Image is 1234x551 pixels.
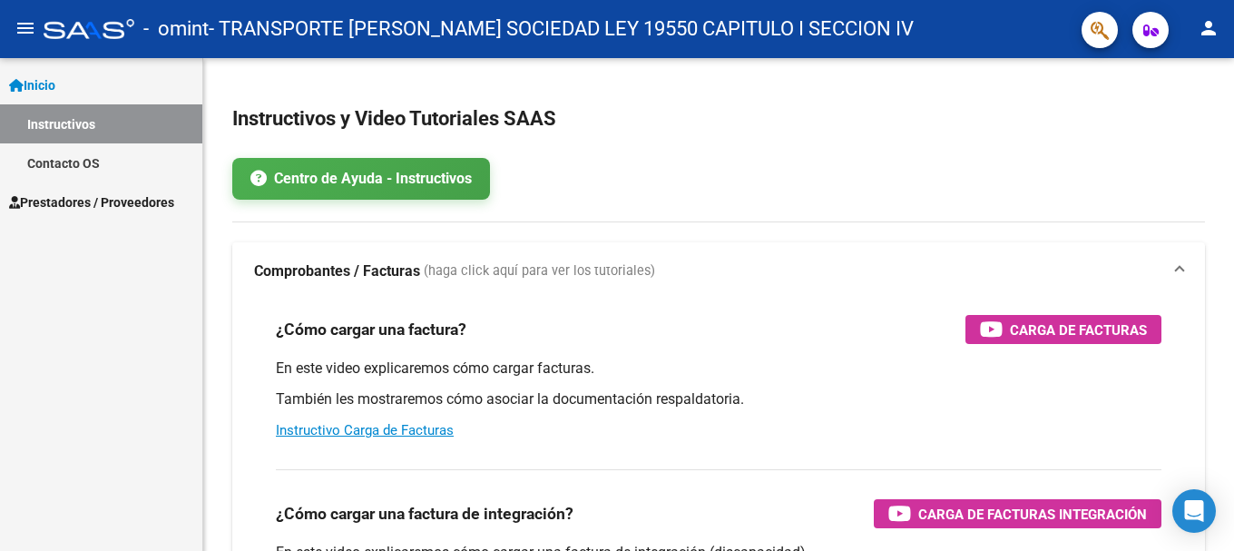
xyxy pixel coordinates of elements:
[232,158,490,200] a: Centro de Ayuda - Instructivos
[874,499,1161,528] button: Carga de Facturas Integración
[424,261,655,281] span: (haga click aquí para ver los tutoriales)
[232,242,1205,300] mat-expansion-panel-header: Comprobantes / Facturas (haga click aquí para ver los tutoriales)
[9,192,174,212] span: Prestadores / Proveedores
[1198,17,1219,39] mat-icon: person
[276,422,454,438] a: Instructivo Carga de Facturas
[276,359,1161,379] p: En este video explicaremos cómo cargar facturas.
[965,315,1161,344] button: Carga de Facturas
[209,9,914,49] span: - TRANSPORTE [PERSON_NAME] SOCIEDAD LEY 19550 CAPITULO I SECCION IV
[9,75,55,95] span: Inicio
[918,503,1147,526] span: Carga de Facturas Integración
[276,501,573,526] h3: ¿Cómo cargar una factura de integración?
[276,389,1161,409] p: También les mostraremos cómo asociar la documentación respaldatoria.
[1010,319,1147,341] span: Carga de Facturas
[143,9,209,49] span: - omint
[276,317,466,342] h3: ¿Cómo cargar una factura?
[1172,489,1216,533] div: Open Intercom Messenger
[15,17,36,39] mat-icon: menu
[254,261,420,281] strong: Comprobantes / Facturas
[232,102,1205,136] h2: Instructivos y Video Tutoriales SAAS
